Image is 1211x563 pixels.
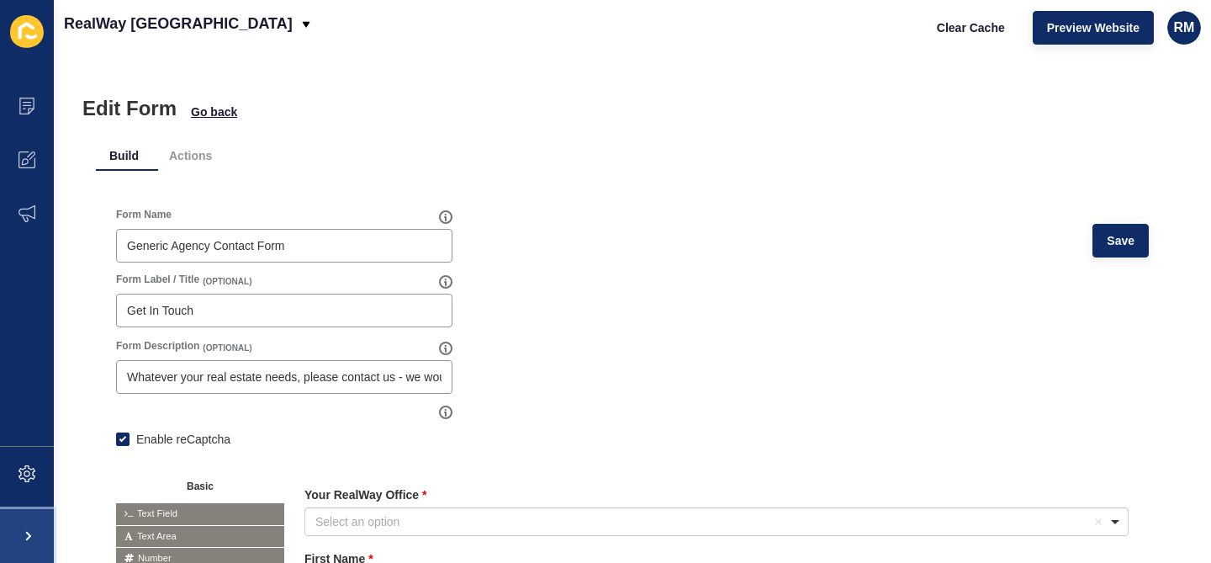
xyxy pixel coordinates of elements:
label: Form Label / Title [116,273,199,286]
button: Clear Cache [923,11,1019,45]
label: Your RealWay Office [304,486,427,503]
span: Text Field [116,503,284,524]
button: Remove item: 'Select an option' [1090,513,1107,530]
label: Form Name [116,208,172,221]
span: Clear Cache [937,19,1005,36]
span: Preview Website [1047,19,1140,36]
p: RealWay [GEOGRAPHIC_DATA] [64,3,293,45]
span: Text Area [116,526,284,547]
li: Actions [156,141,225,171]
button: Save [1092,224,1149,258]
span: (OPTIONAL) [203,276,251,288]
span: RM [1174,19,1195,36]
label: Enable reCaptcha [136,431,230,448]
button: Basic [116,475,284,495]
h1: Edit Form [82,97,177,120]
span: (OPTIONAL) [203,343,251,354]
span: Save [1107,232,1134,249]
button: Go back [190,104,238,120]
li: Build [96,141,152,171]
label: Form Description [116,339,199,353]
button: Preview Website [1033,11,1154,45]
span: Go back [191,104,237,120]
div: Select an option [315,513,1092,530]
